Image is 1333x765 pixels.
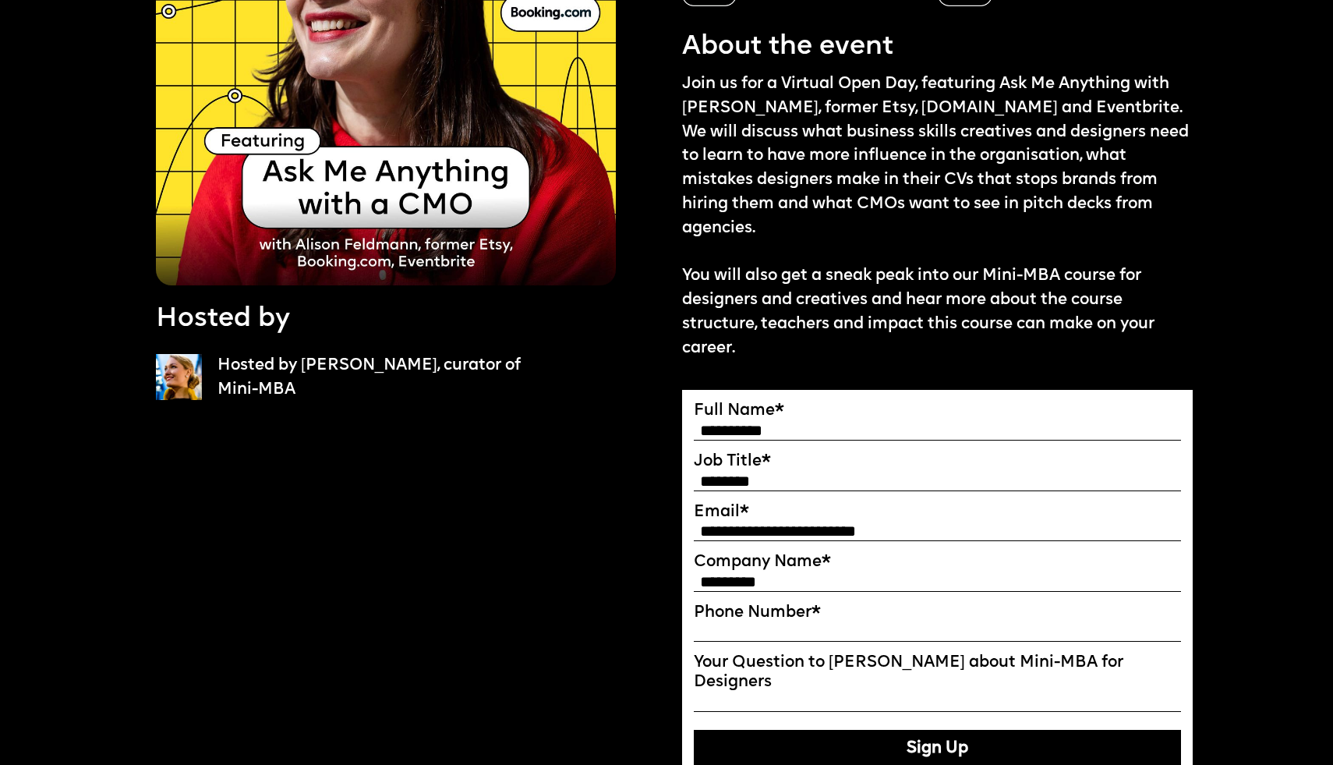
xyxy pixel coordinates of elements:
label: Your Question to [PERSON_NAME] about Mini-MBA for Designers [694,653,1181,692]
label: Job Title [694,452,1181,472]
label: Full Name [694,402,1181,421]
p: Hosted by [156,301,290,338]
p: Hosted by [PERSON_NAME], curator of Mini-MBA [217,354,532,402]
p: Join us for a Virtual Open Day, featuring Ask Me Anything with [PERSON_NAME], former Etsy, [DOMAI... [682,73,1193,360]
label: Phone Number [694,604,1181,623]
label: Email [694,503,1181,522]
label: Company Name [694,553,1181,572]
p: About the event [682,29,893,66]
